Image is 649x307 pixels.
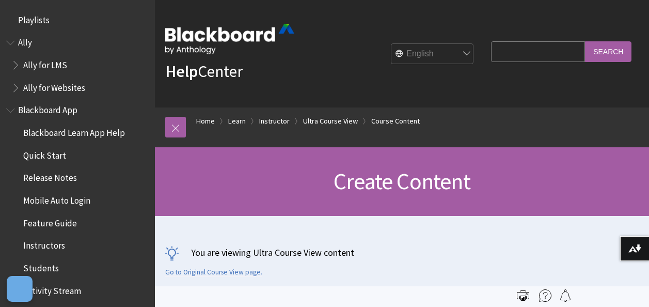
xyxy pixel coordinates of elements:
[7,276,33,302] button: Open Preferences
[165,61,198,82] strong: Help
[23,214,77,228] span: Feature Guide
[23,237,65,251] span: Instructors
[371,115,420,128] a: Course Content
[23,192,90,206] span: Mobile Auto Login
[18,34,32,48] span: Ally
[23,56,67,70] span: Ally for LMS
[259,115,290,128] a: Instructor
[391,44,474,65] select: Site Language Selector
[165,61,243,82] a: HelpCenter
[23,147,66,161] span: Quick Start
[539,289,551,302] img: More help
[585,41,631,62] input: Search
[165,246,639,259] p: You are viewing Ultra Course View content
[23,170,77,183] span: Release Notes
[517,289,529,302] img: Print
[6,34,149,97] nav: Book outline for Anthology Ally Help
[23,79,85,93] span: Ally for Websites
[23,259,59,273] span: Students
[165,268,262,277] a: Go to Original Course View page.
[18,102,77,116] span: Blackboard App
[165,24,294,54] img: Blackboard by Anthology
[23,124,125,138] span: Blackboard Learn App Help
[18,11,50,25] span: Playlists
[6,11,149,29] nav: Book outline for Playlists
[228,115,246,128] a: Learn
[303,115,358,128] a: Ultra Course View
[196,115,215,128] a: Home
[23,282,81,296] span: Activity Stream
[334,167,470,195] span: Create Content
[559,289,572,302] img: Follow this page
